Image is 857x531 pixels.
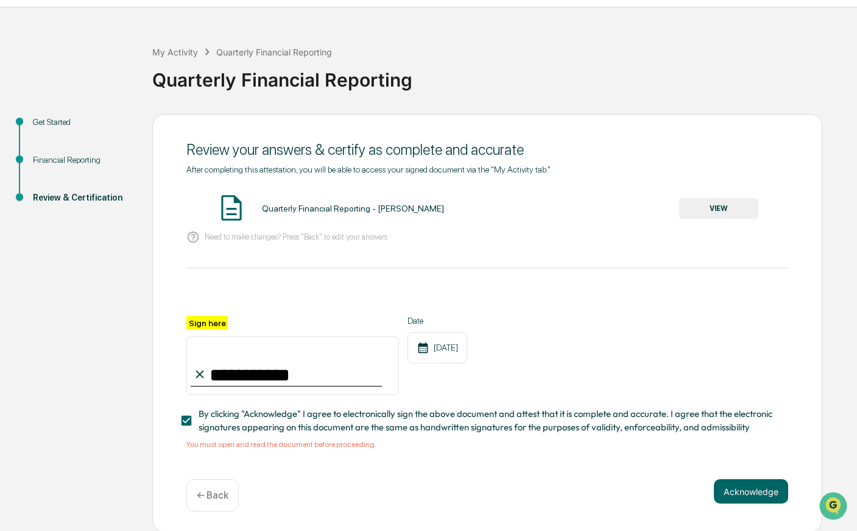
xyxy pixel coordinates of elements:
[33,191,133,204] div: Review & Certification
[12,26,222,45] p: How can we help?
[152,59,851,91] div: Quarterly Financial Reporting
[101,154,151,166] span: Attestations
[186,316,228,330] label: Sign here
[152,47,198,57] div: My Activity
[818,491,851,524] iframe: Open customer support
[205,232,387,241] p: Need to make changes? Press "Back" to edit your answers
[679,198,758,219] button: VIEW
[86,206,147,216] a: Powered byPylon
[33,154,133,166] div: Financial Reporting
[262,204,444,213] div: Quarterly Financial Reporting - [PERSON_NAME]
[7,149,83,171] a: 🖐️Preclearance
[24,154,79,166] span: Preclearance
[407,316,467,326] label: Date
[41,105,154,115] div: We're available if you need us!
[41,93,200,105] div: Start new chat
[199,407,778,435] span: By clicking "Acknowledge" I agree to electronically sign the above document and attest that it is...
[121,207,147,216] span: Pylon
[186,440,788,449] div: You must open and read the document before proceeding.
[197,490,228,501] p: ← Back
[24,177,77,189] span: Data Lookup
[714,479,788,504] button: Acknowledge
[186,141,788,159] div: Review your answers & certify as complete and accurate
[12,155,22,165] div: 🖐️
[7,172,82,194] a: 🔎Data Lookup
[83,149,156,171] a: 🗄️Attestations
[216,47,332,57] div: Quarterly Financial Reporting
[407,332,467,363] div: [DATE]
[207,97,222,112] button: Start new chat
[12,93,34,115] img: 1746055101610-c473b297-6a78-478c-a979-82029cc54cd1
[12,178,22,188] div: 🔎
[216,193,247,223] img: Document Icon
[33,116,133,129] div: Get Started
[88,155,98,165] div: 🗄️
[186,165,551,174] span: After completing this attestation, you will be able to access your signed document via the "My Ac...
